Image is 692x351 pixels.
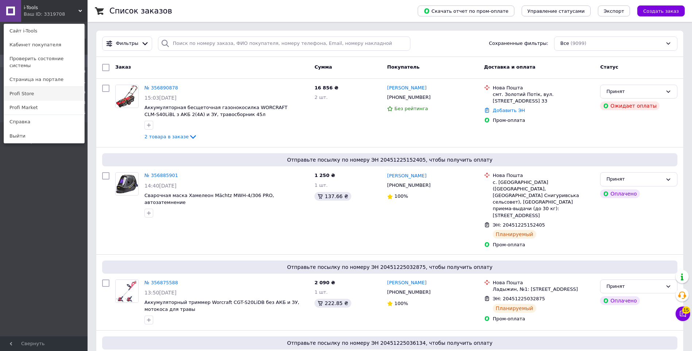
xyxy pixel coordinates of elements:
[314,280,335,285] span: 2 090 ₴
[604,8,624,14] span: Экспорт
[493,179,595,219] div: с. [GEOGRAPHIC_DATA] ([GEOGRAPHIC_DATA], [GEOGRAPHIC_DATA] Снигуривська сельсовет), [GEOGRAPHIC_D...
[105,263,674,271] span: Отправьте посылку по номеру ЭН 20451225032875, чтобы получить оплату
[314,173,335,178] span: 1 250 ₴
[606,88,662,96] div: Принят
[493,304,536,313] div: Планируемый
[144,183,177,189] span: 14:40[DATE]
[314,289,328,295] span: 1 шт.
[314,182,328,188] span: 1 шт.
[115,172,139,196] a: Фото товару
[24,4,78,11] span: i-Tools
[144,300,299,312] a: Аккумуляторный триммер Worcraft CGT-S20LiDB без АКБ и ЗУ, мотокоса для травы
[527,8,585,14] span: Управление статусами
[4,101,84,115] a: Profi Market
[493,296,545,301] span: ЭН: 20451225032875
[144,134,189,139] span: 2 товара в заказе
[387,64,420,70] span: Покупатель
[600,189,639,198] div: Оплачено
[144,95,177,101] span: 15:03[DATE]
[116,85,138,108] img: Фото товару
[314,94,328,100] span: 2 шт.
[394,301,408,306] span: 100%
[600,64,618,70] span: Статус
[314,299,351,308] div: 222.85 ₴
[493,85,595,91] div: Нова Пошта
[105,156,674,163] span: Отправьте посылку по номеру ЭН 20451225152405, чтобы получить оплату
[314,192,351,201] div: 137.66 ₴
[144,85,178,90] a: № 356890878
[682,304,690,312] span: 15
[105,339,674,347] span: Отправьте посылку по номеру ЭН 20451225036134, чтобы получить оплату
[116,40,139,47] span: Фильтры
[643,8,679,14] span: Создать заказ
[116,280,138,302] img: Фото товару
[4,24,84,38] a: Сайт i-Tools
[606,283,662,290] div: Принят
[144,280,178,285] a: № 356875588
[4,52,84,72] a: Проверить состояние системы
[115,64,131,70] span: Заказ
[493,316,595,322] div: Пром-оплата
[522,5,591,16] button: Управление статусами
[493,108,525,113] a: Добавить ЭН
[115,85,139,108] a: Фото товару
[386,181,432,190] div: [PHONE_NUMBER]
[394,193,408,199] span: 100%
[144,173,178,178] a: № 356885901
[637,5,685,16] button: Создать заказ
[109,7,172,15] h1: Список заказов
[598,5,630,16] button: Экспорт
[493,172,595,179] div: Нова Пошта
[489,40,548,47] span: Сохраненные фильтры:
[314,64,332,70] span: Сумма
[4,129,84,143] a: Выйти
[418,5,514,16] button: Скачать отчет по пром-оплате
[386,288,432,297] div: [PHONE_NUMBER]
[4,38,84,52] a: Кабинет покупателя
[4,115,84,129] a: Справка
[676,306,690,321] button: Чат с покупателем15
[606,175,662,183] div: Принят
[493,222,545,228] span: ЭН: 20451225152405
[424,8,509,14] span: Скачать отчет по пром-оплате
[144,193,274,205] a: Сварочная маска Хамелеон Mächtz MWH-4/306 PRO, автозатемнение
[493,242,595,248] div: Пром-оплата
[571,40,586,46] span: (9099)
[115,279,139,303] a: Фото товару
[386,93,432,102] div: [PHONE_NUMBER]
[144,290,177,296] span: 13:50[DATE]
[4,87,84,101] a: Profi Store
[630,8,685,13] a: Создать заказ
[560,40,569,47] span: Все
[144,134,197,139] a: 2 товара в заказе
[4,73,84,86] a: Страница на портале
[600,101,660,110] div: Ожидает оплаты
[387,85,426,92] a: [PERSON_NAME]
[484,64,536,70] span: Доставка и оплата
[600,296,639,305] div: Оплачено
[493,117,595,124] div: Пром-оплата
[394,106,428,111] span: Без рейтинга
[116,173,138,195] img: Фото товару
[24,11,54,18] div: Ваш ID: 3319708
[493,230,536,239] div: Планируемый
[387,279,426,286] a: [PERSON_NAME]
[493,91,595,104] div: смт. Золотий Потік, вул. [STREET_ADDRESS] 33
[387,173,426,180] a: [PERSON_NAME]
[144,105,287,117] a: Аккумуляторная бесщеточная газонокосилка WORCRAFT CLM‑S40LiBL з АКБ 2(4А) и ЗУ, травосборник 45л
[158,36,410,51] input: Поиск по номеру заказа, ФИО покупателя, номеру телефона, Email, номеру накладной
[493,279,595,286] div: Нова Пошта
[314,85,338,90] span: 16 856 ₴
[493,286,595,293] div: Ладыжин, №1: [STREET_ADDRESS]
